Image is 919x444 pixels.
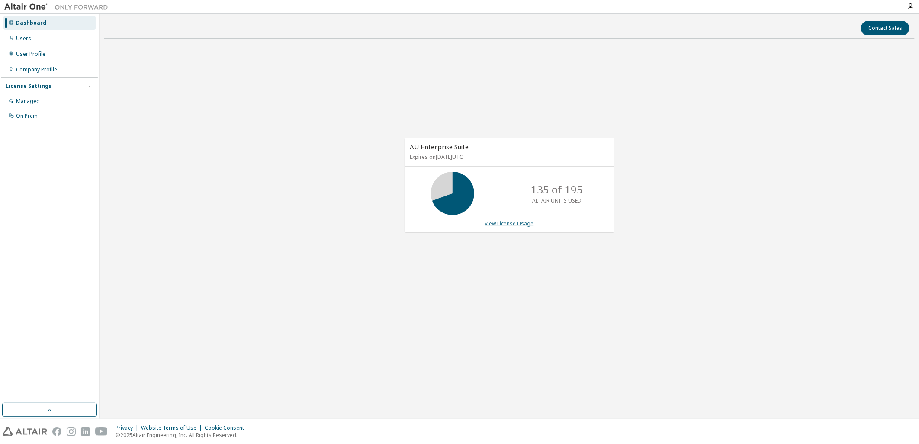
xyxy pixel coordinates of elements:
img: altair_logo.svg [3,427,47,436]
p: ALTAIR UNITS USED [533,197,582,204]
div: On Prem [16,113,38,119]
div: License Settings [6,83,51,90]
p: 135 of 195 [531,182,583,197]
div: Privacy [116,425,141,431]
img: facebook.svg [52,427,61,436]
div: Website Terms of Use [141,425,205,431]
img: youtube.svg [95,427,108,436]
img: linkedin.svg [81,427,90,436]
div: Dashboard [16,19,46,26]
img: instagram.svg [67,427,76,436]
p: © 2025 Altair Engineering, Inc. All Rights Reserved. [116,431,249,439]
img: Altair One [4,3,112,11]
a: View License Usage [485,220,534,227]
div: Users [16,35,31,42]
p: Expires on [DATE] UTC [410,153,607,161]
button: Contact Sales [861,21,909,35]
div: Managed [16,98,40,105]
div: User Profile [16,51,45,58]
span: AU Enterprise Suite [410,142,469,151]
div: Company Profile [16,66,57,73]
div: Cookie Consent [205,425,249,431]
